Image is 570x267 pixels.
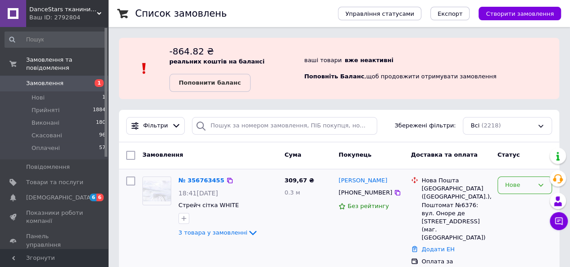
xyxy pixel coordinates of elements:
span: Замовлення [142,151,183,158]
span: Прийняті [32,106,59,114]
button: Експорт [430,7,470,20]
span: 1 [102,94,105,102]
div: [GEOGRAPHIC_DATA] ([GEOGRAPHIC_DATA].), Поштомат №6376: вул. Оноре де [STREET_ADDRESS] (маг. [GEO... [422,185,490,242]
span: Панель управління [26,232,83,249]
span: Оплачені [32,144,60,152]
span: [DEMOGRAPHIC_DATA] [26,194,93,202]
b: Поповніть Баланс [304,73,364,80]
span: Замовлення [26,79,64,87]
span: Без рейтингу [347,203,389,209]
span: 3 товара у замовленні [178,229,247,236]
span: Покупець [338,151,371,158]
span: 6 [90,194,97,201]
div: Нове [505,181,534,190]
span: 180 [96,119,105,127]
div: [PHONE_NUMBER] [337,187,394,199]
b: реальних коштів на балансі [169,58,265,65]
span: Збережені фільтри: [395,122,456,130]
div: Нова Пошта [422,176,490,185]
a: 3 товара у замовленні [178,229,258,236]
a: Поповнити баланс [169,74,251,92]
span: 57 [99,144,105,152]
a: Створити замовлення [470,10,561,17]
a: [PERSON_NAME] [338,176,387,185]
span: Доставка та оплата [411,151,478,158]
span: Експорт [438,10,463,17]
span: Нові [32,94,45,102]
span: Замовлення та повідомлення [26,56,108,72]
a: Стрейч сітка WHITE [178,202,239,208]
span: Всі [470,122,479,130]
button: Управління статусами [338,7,421,20]
span: Фільтри [143,122,168,130]
img: Фото товару [143,181,171,202]
span: Статус [497,151,520,158]
span: Створити замовлення [486,10,554,17]
button: Створити замовлення [479,7,561,20]
a: Додати ЕН [422,246,455,253]
span: 1884 [93,106,105,114]
span: 96 [99,131,105,140]
span: Скасовані [32,131,62,140]
h1: Список замовлень [135,8,227,19]
span: 0.3 м [284,189,300,196]
a: Фото товару [142,176,171,205]
span: -864.82 ₴ [169,46,214,57]
span: Виконані [32,119,59,127]
input: Пошук за номером замовлення, ПІБ покупця, номером телефону, Email, номером накладної [192,117,377,135]
span: Повідомлення [26,163,70,171]
span: 1 [95,79,104,87]
span: Показники роботи компанії [26,209,83,225]
input: Пошук [5,32,106,48]
b: Поповнити баланс [179,79,241,86]
span: Управління статусами [345,10,414,17]
b: вже неактивні [345,57,393,63]
a: № 356763455 [178,177,224,184]
div: Ваш ID: 2792804 [29,14,108,22]
img: :exclamation: [137,62,151,75]
span: Товари та послуги [26,178,83,186]
span: (2218) [481,122,501,129]
span: 309,67 ₴ [284,177,314,184]
span: Cума [284,151,301,158]
span: 18:41[DATE] [178,190,218,197]
button: Чат з покупцем [550,212,568,230]
span: 6 [96,194,104,201]
div: ваші товари , щоб продовжити отримувати замовлення [304,45,559,92]
span: DanceStars тканини для танців Chrisanne Clover, DSI, Astella [29,5,97,14]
